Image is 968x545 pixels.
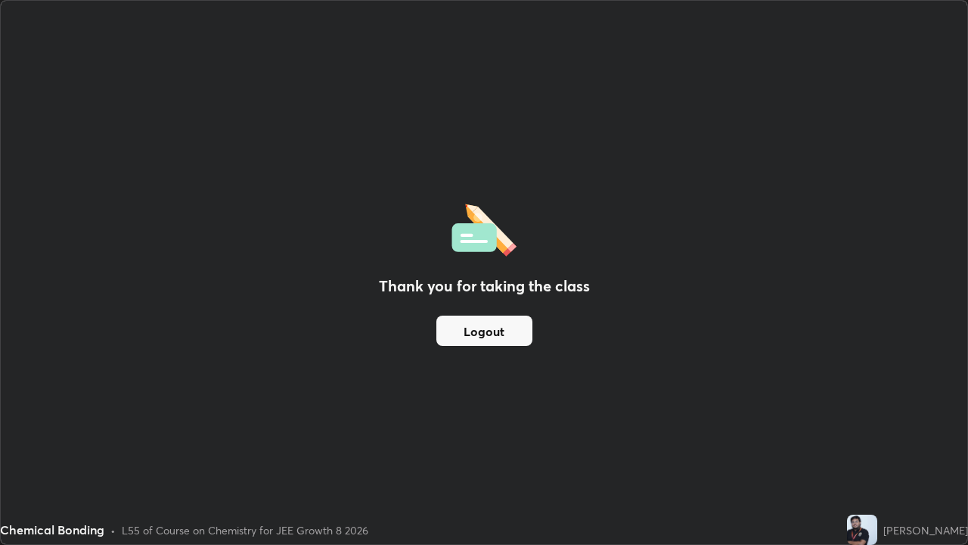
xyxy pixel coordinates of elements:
img: offlineFeedback.1438e8b3.svg [451,199,517,257]
img: f52693902ea24fad8798545285471255.jpg [847,515,877,545]
h2: Thank you for taking the class [379,275,590,297]
div: L55 of Course on Chemistry for JEE Growth 8 2026 [122,522,368,538]
div: [PERSON_NAME] [883,522,968,538]
div: • [110,522,116,538]
button: Logout [436,316,532,346]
